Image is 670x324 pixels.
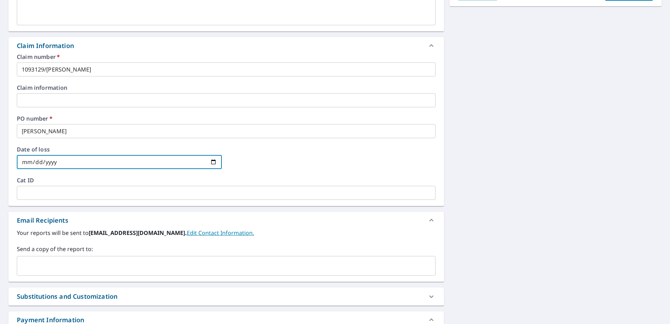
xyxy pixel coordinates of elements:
b: [EMAIL_ADDRESS][DOMAIN_NAME]. [89,229,187,237]
div: Claim Information [8,37,444,54]
label: PO number [17,116,436,121]
label: Claim information [17,85,436,90]
div: Claim Information [17,41,74,50]
label: Cat ID [17,177,436,183]
a: EditContactInfo [187,229,254,237]
label: Send a copy of the report to: [17,245,436,253]
label: Date of loss [17,147,222,152]
div: Email Recipients [17,216,68,225]
div: Substitutions and Customization [17,292,117,301]
div: Email Recipients [8,212,444,229]
div: Substitutions and Customization [8,288,444,305]
label: Your reports will be sent to [17,229,436,237]
label: Claim number [17,54,436,60]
